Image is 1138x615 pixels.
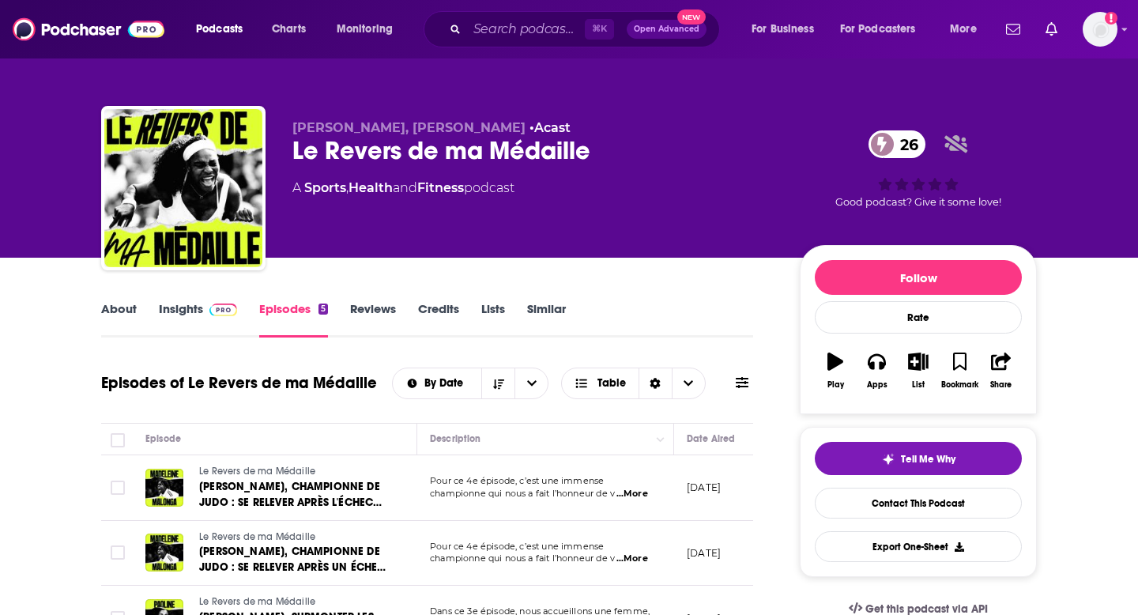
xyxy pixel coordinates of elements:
[393,378,482,389] button: open menu
[800,120,1037,218] div: 26Good podcast? Give it some love!
[199,595,389,609] a: Le Revers de ma Médaille
[941,380,978,390] div: Bookmark
[1105,12,1117,25] svg: Add a profile image
[616,553,648,565] span: ...More
[430,475,604,486] span: Pour ce 4e épisode, c’est une immense
[159,301,237,338] a: InsightsPodchaser Pro
[424,378,469,389] span: By Date
[882,453,895,466] img: tell me why sparkle
[1000,16,1027,43] a: Show notifications dropdown
[199,466,315,477] span: Le Revers de ma Médaille
[939,342,980,399] button: Bookmark
[639,368,672,398] div: Sort Direction
[209,304,237,316] img: Podchaser Pro
[830,17,939,42] button: open menu
[687,429,735,448] div: Date Aired
[259,301,328,338] a: Episodes5
[869,130,926,158] a: 26
[981,342,1022,399] button: Share
[939,17,997,42] button: open menu
[13,14,164,44] img: Podchaser - Follow, Share and Rate Podcasts
[529,120,571,135] span: •
[651,430,670,449] button: Column Actions
[815,342,856,399] button: Play
[104,109,262,267] img: Le Revers de ma Médaille
[481,368,514,398] button: Sort Direction
[534,120,571,135] a: Acast
[752,18,814,40] span: For Business
[634,25,699,33] span: Open Advanced
[687,481,721,494] p: [DATE]
[292,179,514,198] div: A podcast
[185,17,263,42] button: open menu
[856,342,897,399] button: Apps
[318,304,328,315] div: 5
[430,488,615,499] span: championne qui nous a fait l’honneur de v
[827,380,844,390] div: Play
[430,429,480,448] div: Description
[561,368,706,399] button: Choose View
[1083,12,1117,47] img: User Profile
[627,20,707,39] button: Open AdvancedNew
[585,19,614,40] span: ⌘ K
[884,130,926,158] span: 26
[912,380,925,390] div: List
[430,553,615,564] span: championne qui nous a fait l’honneur de v
[346,180,349,195] span: ,
[740,17,834,42] button: open menu
[815,442,1022,475] button: tell me why sparkleTell Me Why
[272,18,306,40] span: Charts
[326,17,413,42] button: open menu
[199,596,315,607] span: Le Revers de ma Médaille
[101,373,377,393] h1: Episodes of Le Revers de ma Médaille
[199,465,389,479] a: Le Revers de ma Médaille
[145,429,181,448] div: Episode
[199,531,315,542] span: Le Revers de ma Médaille
[815,301,1022,334] div: Rate
[835,196,1001,208] span: Good podcast? Give it some love!
[111,481,125,495] span: Toggle select row
[199,544,389,575] a: [PERSON_NAME], CHAMPIONNE DE JUDO : SE RELEVER APRÈS UN ÉCHEC AUX JO
[349,180,393,195] a: Health
[418,301,459,338] a: Credits
[527,301,566,338] a: Similar
[439,11,735,47] div: Search podcasts, credits, & more...
[867,380,887,390] div: Apps
[199,545,386,590] span: [PERSON_NAME], CHAMPIONNE DE JUDO : SE RELEVER APRÈS UN ÉCHEC AUX JO
[616,488,648,500] span: ...More
[1083,12,1117,47] span: Logged in as NicolaLynch
[901,453,955,466] span: Tell Me Why
[304,180,346,195] a: Sports
[262,17,315,42] a: Charts
[196,18,243,40] span: Podcasts
[350,301,396,338] a: Reviews
[199,480,382,525] span: [PERSON_NAME], CHAMPIONNE DE JUDO : SE RELEVER APRÈS L'ÉCHEC AUX JO
[1083,12,1117,47] button: Show profile menu
[898,342,939,399] button: List
[677,9,706,25] span: New
[514,368,548,398] button: open menu
[199,530,389,545] a: Le Revers de ma Médaille
[417,180,464,195] a: Fitness
[687,546,721,560] p: [DATE]
[815,488,1022,519] a: Contact This Podcast
[950,18,977,40] span: More
[111,545,125,560] span: Toggle select row
[597,378,626,389] span: Table
[430,541,604,552] span: Pour ce 4e épisode, c’est une immense
[840,18,916,40] span: For Podcasters
[815,260,1022,295] button: Follow
[337,18,393,40] span: Monitoring
[393,180,417,195] span: and
[1039,16,1064,43] a: Show notifications dropdown
[467,17,585,42] input: Search podcasts, credits, & more...
[199,479,389,511] a: [PERSON_NAME], CHAMPIONNE DE JUDO : SE RELEVER APRÈS L'ÉCHEC AUX JO
[392,368,549,399] h2: Choose List sort
[990,380,1012,390] div: Share
[481,301,505,338] a: Lists
[292,120,526,135] span: [PERSON_NAME], [PERSON_NAME]
[815,531,1022,562] button: Export One-Sheet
